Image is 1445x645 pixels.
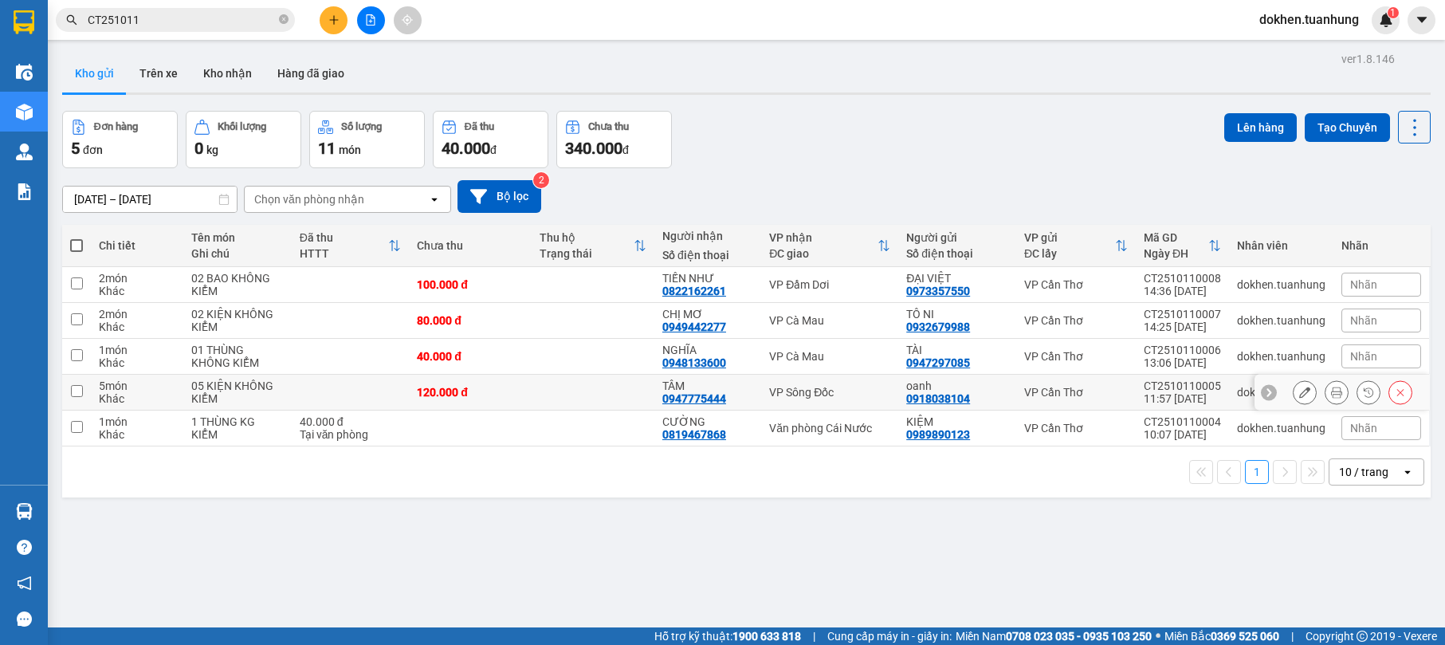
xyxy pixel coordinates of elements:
div: Số điện thoại [906,247,1008,260]
div: Người nhận [662,230,753,242]
div: ĐC lấy [1024,247,1115,260]
div: 2 món [99,272,175,285]
span: Cung cấp máy in - giấy in: [827,627,952,645]
div: 120.000 đ [417,386,524,399]
div: 0932679988 [906,321,970,333]
span: Miền Nam [956,627,1152,645]
button: Tạo Chuyến [1305,113,1390,142]
div: Tên món [191,231,284,244]
div: ĐẠI VIỆT [906,272,1008,285]
div: VP Đầm Dơi [769,278,890,291]
button: Kho gửi [62,54,127,92]
div: ver 1.8.146 [1341,50,1395,68]
span: plus [328,14,340,26]
div: 80.000 đ [417,314,524,327]
div: Ghi chú [191,247,284,260]
div: Chọn văn phòng nhận [254,191,364,207]
img: icon-new-feature [1379,13,1393,27]
input: Select a date range. [63,187,237,212]
span: đ [622,144,629,156]
div: KIỆM [906,415,1008,428]
div: 0948133600 [662,356,726,369]
button: Lên hàng [1224,113,1297,142]
span: kg [206,144,218,156]
div: 10 / trang [1339,464,1388,480]
div: 10:07 [DATE] [1144,428,1221,441]
span: Nhãn [1350,314,1377,327]
div: VP Cần Thơ [1024,386,1128,399]
div: Người gửi [906,231,1008,244]
span: ⚪️ [1156,633,1160,639]
img: warehouse-icon [16,144,33,160]
div: VP Cần Thơ [1024,314,1128,327]
span: đơn [83,144,103,156]
div: TÂM [662,380,753,392]
div: dokhen.tuanhung [1237,350,1325,363]
span: 1 [1390,7,1396,18]
span: aim [402,14,413,26]
button: Chưa thu340.000đ [556,111,672,168]
input: Tìm tên, số ĐT hoặc mã đơn [88,11,276,29]
button: Kho nhận [190,54,265,92]
div: Đã thu [300,231,389,244]
div: 40.000 đ [300,415,402,428]
div: Ngày ĐH [1144,247,1208,260]
img: warehouse-icon [16,104,33,120]
div: CT2510110006 [1144,344,1221,356]
span: 340.000 [565,139,622,158]
th: Toggle SortBy [761,225,898,267]
th: Toggle SortBy [292,225,410,267]
strong: 1900 633 818 [732,630,801,643]
div: dokhen.tuanhung [1237,314,1325,327]
button: Đơn hàng5đơn [62,111,178,168]
div: oanh [906,380,1008,392]
span: Nhãn [1350,422,1377,435]
button: aim [394,6,422,34]
div: 13:06 [DATE] [1144,356,1221,369]
div: 02 BAO KHÔNG KIỂM [191,272,284,297]
div: Khác [99,285,175,297]
div: CT2510110008 [1144,272,1221,285]
div: 14:36 [DATE] [1144,285,1221,297]
span: 11 [318,139,336,158]
th: Toggle SortBy [532,225,654,267]
svg: open [1401,466,1414,478]
strong: 0708 023 035 - 0935 103 250 [1006,630,1152,643]
div: Tại văn phòng [300,428,402,441]
div: dokhen.tuanhung [1237,278,1325,291]
div: VP nhận [769,231,878,244]
div: 0819467868 [662,428,726,441]
span: 0 [194,139,203,158]
svg: open [428,193,441,206]
div: Nhân viên [1237,239,1325,252]
span: close-circle [279,13,289,28]
button: Đã thu40.000đ [433,111,548,168]
sup: 2 [533,172,549,188]
button: caret-down [1408,6,1435,34]
div: Đã thu [465,121,494,132]
img: solution-icon [16,183,33,200]
button: file-add [357,6,385,34]
span: file-add [365,14,376,26]
div: Số điện thoại [662,249,753,262]
div: 0949442277 [662,321,726,333]
button: Khối lượng0kg [186,111,301,168]
div: 02 KIỆN KHÔNG KIỂM [191,308,284,333]
div: TÔ NI [906,308,1008,321]
div: VP Cà Mau [769,314,890,327]
div: 0947775444 [662,392,726,405]
div: Khác [99,321,175,333]
img: warehouse-icon [16,64,33,81]
div: Thu hộ [540,231,634,244]
button: 1 [1245,460,1269,484]
div: Khối lượng [218,121,266,132]
img: logo-vxr [14,10,34,34]
div: 0973357550 [906,285,970,297]
div: 0918038104 [906,392,970,405]
span: dokhen.tuanhung [1247,10,1372,29]
div: Khác [99,356,175,369]
div: VP Cần Thơ [1024,422,1128,435]
button: Bộ lọc [457,180,541,213]
span: Hỗ trợ kỹ thuật: [654,627,801,645]
div: TIẾN NHƯ [662,272,753,285]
